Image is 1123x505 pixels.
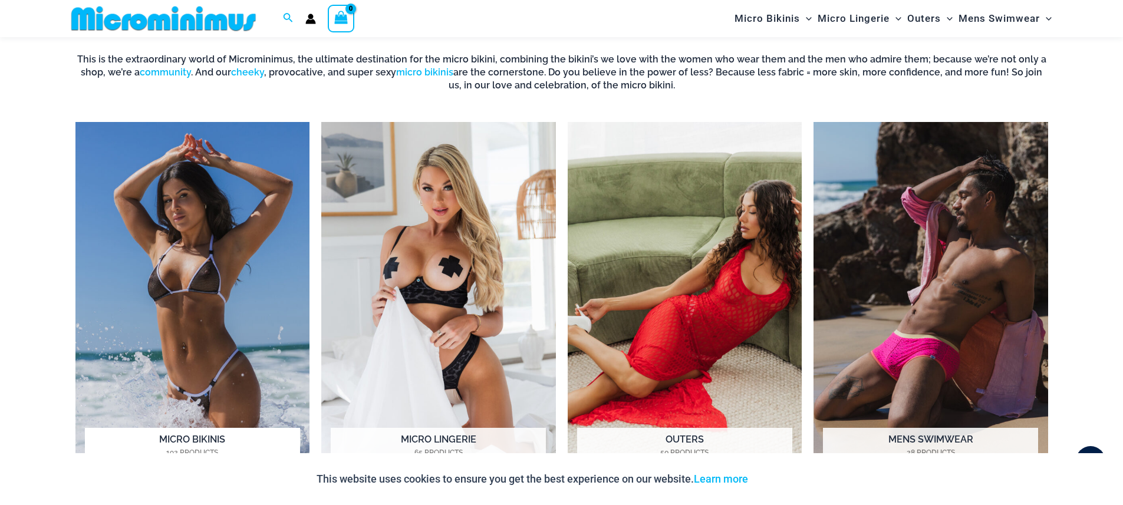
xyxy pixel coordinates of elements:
h2: Micro Bikinis [85,428,300,464]
a: Visit product category Mens Swimwear [814,122,1048,482]
a: Micro BikinisMenu ToggleMenu Toggle [732,4,815,34]
a: Learn more [694,473,748,485]
a: Search icon link [283,11,294,26]
p: This website uses cookies to ensure you get the best experience on our website. [317,470,748,488]
a: Micro LingerieMenu ToggleMenu Toggle [815,4,904,34]
a: Mens SwimwearMenu ToggleMenu Toggle [956,4,1055,34]
img: Mens Swimwear [814,122,1048,482]
mark: 28 Products [823,447,1038,458]
img: Outers [568,122,802,482]
img: Micro Lingerie [321,122,556,482]
span: Outers [907,4,941,34]
a: Visit product category Micro Bikinis [75,122,310,482]
a: cheeky [231,67,264,78]
h2: Micro Lingerie [331,428,546,464]
button: Accept [757,465,807,493]
mark: 192 Products [85,447,300,458]
mark: 65 Products [331,447,546,458]
span: Micro Lingerie [818,4,890,34]
span: Micro Bikinis [735,4,800,34]
h6: This is the extraordinary world of Microminimus, the ultimate destination for the micro bikini, c... [75,53,1048,93]
nav: Site Navigation [730,2,1057,35]
a: Account icon link [305,14,316,24]
span: Menu Toggle [1040,4,1052,34]
h2: Mens Swimwear [823,428,1038,464]
img: Micro Bikinis [75,122,310,482]
a: Visit product category Outers [568,122,802,482]
a: Visit product category Micro Lingerie [321,122,556,482]
a: micro bikinis [396,67,453,78]
a: OutersMenu ToggleMenu Toggle [904,4,956,34]
span: Menu Toggle [941,4,953,34]
span: Menu Toggle [800,4,812,34]
a: community [140,67,191,78]
img: MM SHOP LOGO FLAT [67,5,261,32]
h2: Outers [577,428,792,464]
span: Mens Swimwear [959,4,1040,34]
span: Menu Toggle [890,4,901,34]
mark: 50 Products [577,447,792,458]
a: View Shopping Cart, empty [328,5,355,32]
